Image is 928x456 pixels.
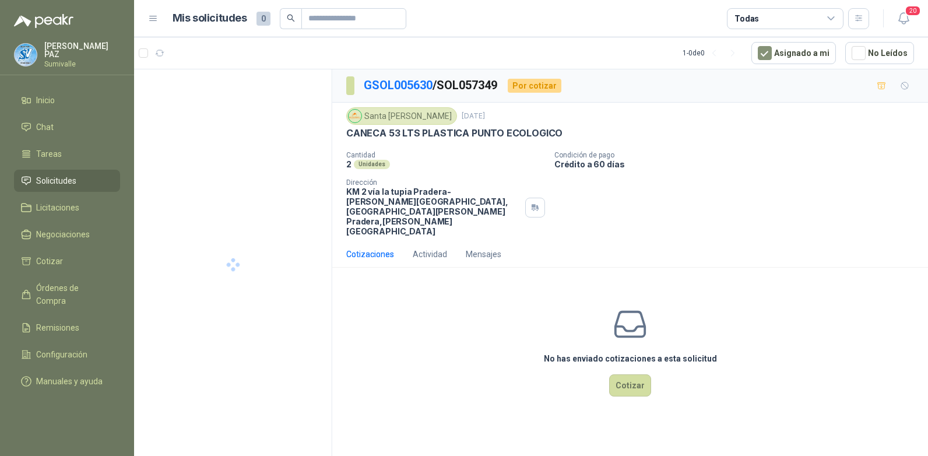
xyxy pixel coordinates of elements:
[14,223,120,245] a: Negociaciones
[36,94,55,107] span: Inicio
[364,78,433,92] a: GSOL005630
[14,370,120,392] a: Manuales y ayuda
[14,143,120,165] a: Tareas
[905,5,921,16] span: 20
[466,248,501,261] div: Mensajes
[346,187,521,236] p: KM 2 vía la tupia Pradera-[PERSON_NAME][GEOGRAPHIC_DATA], [GEOGRAPHIC_DATA][PERSON_NAME] Pradera ...
[14,14,73,28] img: Logo peakr
[14,317,120,339] a: Remisiones
[346,127,563,139] p: CANECA 53 LTS PLASTICA PUNTO ECOLOGICO
[36,148,62,160] span: Tareas
[36,321,79,334] span: Remisiones
[845,42,914,64] button: No Leídos
[36,282,109,307] span: Órdenes de Compra
[36,201,79,214] span: Licitaciones
[349,110,361,122] img: Company Logo
[346,248,394,261] div: Cotizaciones
[554,159,923,169] p: Crédito a 60 días
[36,348,87,361] span: Configuración
[14,170,120,192] a: Solicitudes
[346,159,351,169] p: 2
[15,44,37,66] img: Company Logo
[14,343,120,366] a: Configuración
[554,151,923,159] p: Condición de pago
[14,89,120,111] a: Inicio
[508,79,561,93] div: Por cotizar
[36,255,63,268] span: Cotizar
[751,42,836,64] button: Asignado a mi
[44,61,120,68] p: Sumivalle
[36,228,90,241] span: Negociaciones
[36,375,103,388] span: Manuales y ayuda
[413,248,447,261] div: Actividad
[346,107,457,125] div: Santa [PERSON_NAME]
[173,10,247,27] h1: Mis solicitudes
[364,76,498,94] p: / SOL057349
[14,277,120,312] a: Órdenes de Compra
[14,250,120,272] a: Cotizar
[14,116,120,138] a: Chat
[36,174,76,187] span: Solicitudes
[256,12,270,26] span: 0
[893,8,914,29] button: 20
[354,160,390,169] div: Unidades
[609,374,651,397] button: Cotizar
[36,121,54,134] span: Chat
[44,42,120,58] p: [PERSON_NAME] PAZ
[346,151,545,159] p: Cantidad
[287,14,295,22] span: search
[734,12,759,25] div: Todas
[346,178,521,187] p: Dirección
[683,44,742,62] div: 1 - 0 de 0
[14,197,120,219] a: Licitaciones
[544,352,717,365] h3: No has enviado cotizaciones a esta solicitud
[462,111,485,122] p: [DATE]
